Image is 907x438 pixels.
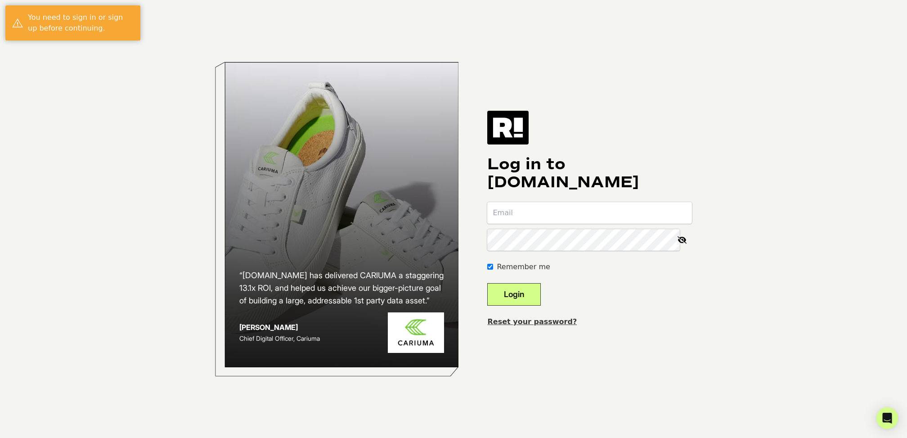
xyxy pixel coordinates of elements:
[487,283,541,306] button: Login
[239,269,445,307] h2: “[DOMAIN_NAME] has delivered CARIUMA a staggering 13.1x ROI, and helped us achieve our bigger-pic...
[487,155,692,191] h1: Log in to [DOMAIN_NAME]
[497,262,550,272] label: Remember me
[876,407,898,429] div: Open Intercom Messenger
[239,323,298,332] strong: [PERSON_NAME]
[487,317,577,326] a: Reset your password?
[487,111,529,144] img: Retention.com
[239,334,320,342] span: Chief Digital Officer, Cariuma
[28,12,134,34] div: You need to sign in or sign up before continuing.
[487,202,692,224] input: Email
[388,312,444,353] img: Cariuma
